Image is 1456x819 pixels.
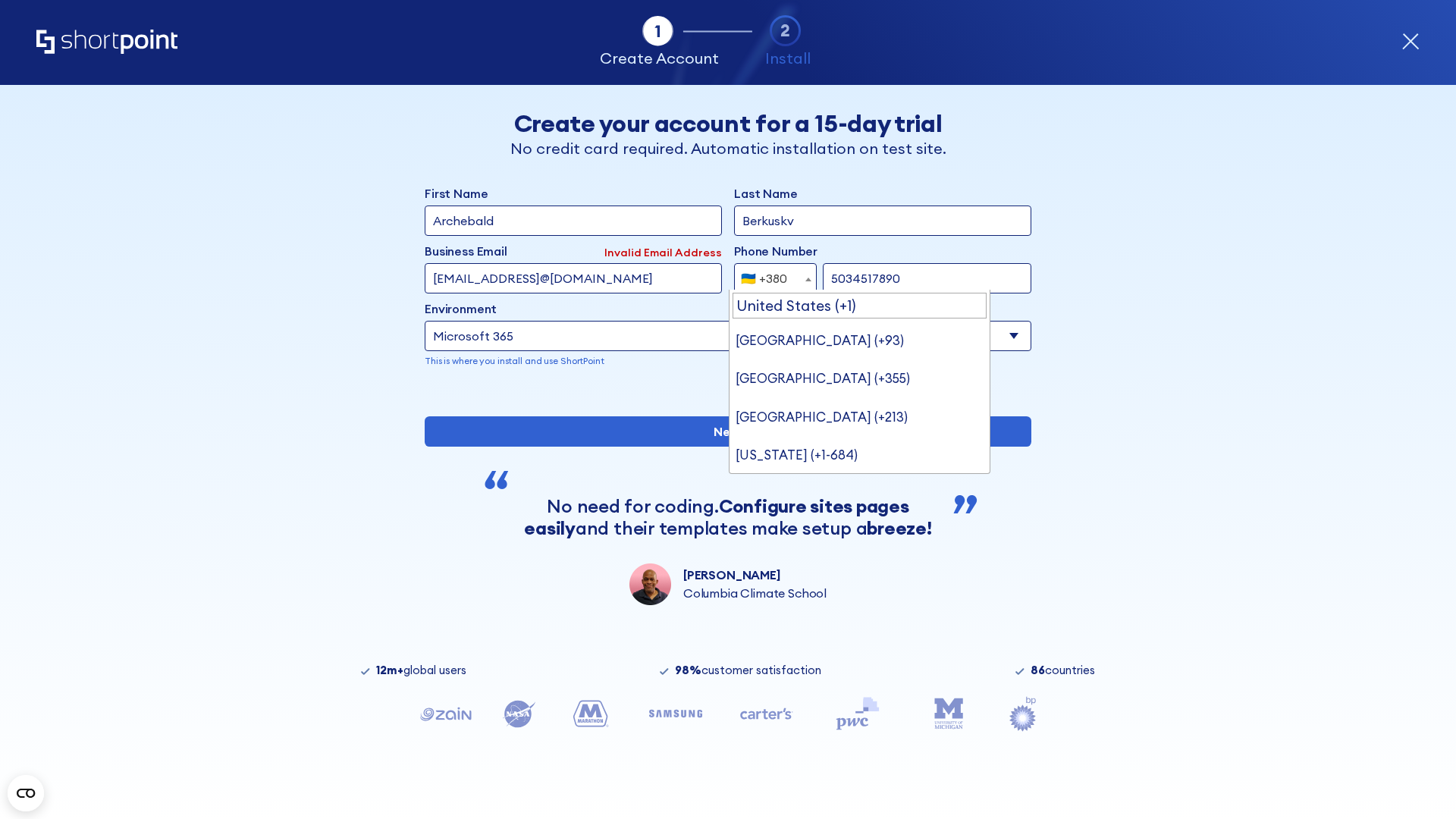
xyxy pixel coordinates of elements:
li: [US_STATE] (+1-684) [730,436,990,474]
button: Open CMP widget [8,775,44,811]
input: Search [733,293,987,318]
li: [GEOGRAPHIC_DATA] (+355) [730,359,990,397]
li: [GEOGRAPHIC_DATA] (+93) [730,322,990,359]
li: [GEOGRAPHIC_DATA] (+213) [730,398,990,436]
